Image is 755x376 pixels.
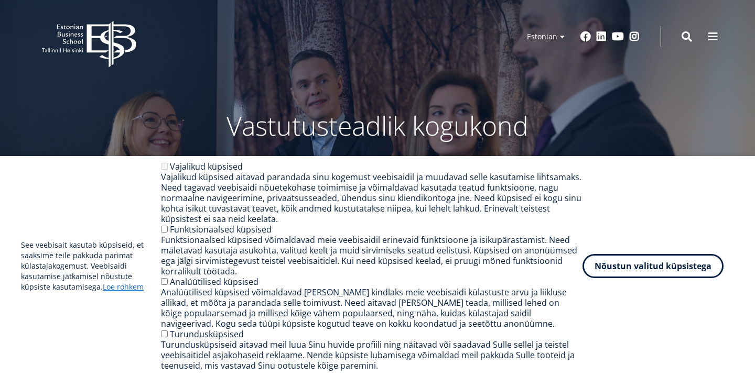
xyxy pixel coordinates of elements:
[161,235,583,277] div: Funktsionaalsed küpsised võimaldavad meie veebisaidil erinevaid funktsioone ja isikupärastamist. ...
[100,110,655,141] p: Vastutusteadlik kogukond
[21,240,161,292] p: See veebisait kasutab küpsiseid, et saaksime teile pakkuda parimat külastajakogemust. Veebisaidi ...
[580,31,591,42] a: Facebook
[161,172,583,224] div: Vajalikud küpsised aitavad parandada sinu kogemust veebisaidil ja muudavad selle kasutamise lihts...
[103,282,144,292] a: Loe rohkem
[629,31,640,42] a: Instagram
[170,224,272,235] label: Funktsionaalsed küpsised
[161,287,583,329] div: Analüütilised küpsised võimaldavad [PERSON_NAME] kindlaks meie veebisaidi külastuste arvu ja liik...
[170,161,243,172] label: Vajalikud küpsised
[161,339,583,371] div: Turundusküpsiseid aitavad meil luua Sinu huvide profiili ning näitavad või saadavad Sulle sellel ...
[170,276,258,287] label: Analüütilised küpsised
[170,328,244,340] label: Turundusküpsised
[612,31,624,42] a: Youtube
[583,254,724,278] button: Nõustun valitud küpsistega
[596,31,607,42] a: Linkedin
